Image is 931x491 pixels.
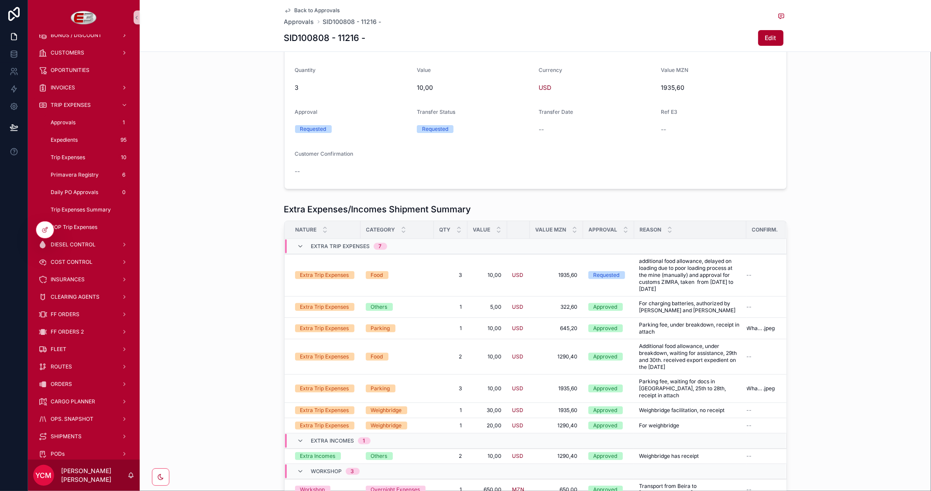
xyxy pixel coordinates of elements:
[747,303,752,310] span: --
[44,132,134,148] a: Expedients95
[51,311,79,318] span: FF ORDERS
[639,407,725,414] span: Weighbridge facilitation, no receipt
[51,346,66,353] span: FLEET
[512,303,524,310] a: USD
[33,429,134,444] a: SHIPMENTS
[371,271,383,279] div: Food
[51,84,75,91] span: INVOICES
[539,83,552,92] a: USD
[747,422,775,429] a: --
[439,272,462,279] a: 3
[51,293,100,300] span: CLEARING AGENTS
[417,109,455,115] span: Transfer Status
[439,353,462,360] span: 2
[639,258,741,293] a: additional food allowance, delayed on loading due to poor loading process at the mine (manually) ...
[589,226,618,233] span: Approval
[44,167,134,183] a: Primavera Registry6
[639,378,741,399] span: Parking fee, waiting for docs in [GEOGRAPHIC_DATA], 25th to 28th, receipt in attach
[119,187,129,198] div: 0
[512,422,525,429] a: USD
[535,407,578,414] a: 1935,60
[661,67,688,73] span: Value MZN
[118,135,129,145] div: 95
[763,385,775,392] span: .jpeg
[473,453,502,460] a: 10,00
[295,83,410,92] span: 3
[588,303,629,311] a: Approved
[366,353,429,361] a: Food
[295,271,355,279] a: Extra Trip Expenses
[512,325,524,332] a: USD
[747,325,763,332] span: WhatsApp-Image-2025-09-30-at-2.03.26-PM
[33,237,134,252] a: DIESEL CONTROL
[51,119,76,126] span: Approvals
[363,437,365,444] div: 1
[295,303,355,311] a: Extra Trip Expenses
[473,303,502,310] a: 5,00
[639,300,741,314] span: For charging batteries, authorized by [PERSON_NAME] and [PERSON_NAME]
[535,453,578,460] span: 1290,40
[300,324,349,332] div: Extra Trip Expenses
[366,303,429,311] a: Others
[295,406,355,414] a: Extra Trip Expenses
[594,324,618,332] div: Approved
[51,450,65,457] span: PODs
[51,224,97,231] span: POP Trip Expenses
[323,17,381,26] a: SID100808 - 11216 -
[300,406,349,414] div: Extra Trip Expenses
[747,453,752,460] span: --
[71,10,97,24] img: App logo
[588,452,629,460] a: Approved
[594,422,618,430] div: Approved
[535,325,578,332] span: 645,20
[366,406,429,414] a: Weighbridge
[417,83,532,92] span: 10,00
[747,385,775,392] a: WhatsApp-Image-2025-09-29-at-6.56.20-AM.jpeg
[639,343,741,371] a: Additional food allowance, under breakdown, waiting for assistance, 29th and 30th. received expor...
[639,453,741,460] a: Weighbridge has receipt
[439,422,462,429] a: 1
[765,34,776,42] span: Edit
[473,272,502,279] a: 10,00
[295,353,355,361] a: Extra Trip Expenses
[594,271,620,279] div: Requested
[639,321,741,335] span: Parking fee, under breakdown, receipt in attach
[512,407,525,414] a: USD
[119,170,129,180] div: 6
[539,109,574,115] span: Transfer Date
[594,385,618,392] div: Approved
[51,363,72,370] span: ROUTES
[539,67,563,73] span: Currency
[535,422,578,429] a: 1290,40
[588,353,629,361] a: Approved
[28,35,140,460] div: scrollable content
[439,453,462,460] span: 2
[295,7,340,14] span: Back to Approvals
[661,109,677,115] span: Ref E3
[300,353,349,361] div: Extra Trip Expenses
[51,171,99,178] span: Primavera Registry
[473,385,502,392] a: 10,00
[295,226,317,233] span: Nature
[512,453,524,460] a: USD
[439,407,462,414] span: 1
[295,422,355,430] a: Extra Trip Expenses
[512,385,524,392] a: USD
[588,422,629,430] a: Approved
[300,422,349,430] div: Extra Trip Expenses
[33,376,134,392] a: ORDERS
[512,272,524,279] span: USD
[371,324,390,332] div: Parking
[535,353,578,360] a: 1290,40
[284,7,340,14] a: Back to Approvals
[439,303,462,310] a: 1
